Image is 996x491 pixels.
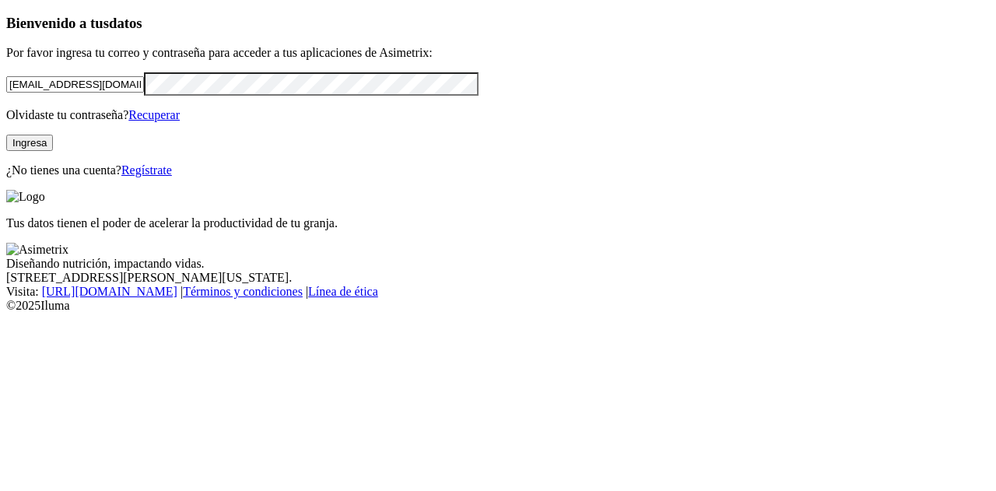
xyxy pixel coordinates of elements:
div: © 2025 Iluma [6,299,990,313]
a: Términos y condiciones [183,285,303,298]
a: Línea de ética [308,285,378,298]
div: [STREET_ADDRESS][PERSON_NAME][US_STATE]. [6,271,990,285]
p: Por favor ingresa tu correo y contraseña para acceder a tus aplicaciones de Asimetrix: [6,46,990,60]
p: Olvidaste tu contraseña? [6,108,990,122]
a: Regístrate [121,163,172,177]
a: Recuperar [128,108,180,121]
p: ¿No tienes una cuenta? [6,163,990,177]
button: Ingresa [6,135,53,151]
a: [URL][DOMAIN_NAME] [42,285,177,298]
img: Asimetrix [6,243,68,257]
div: Visita : | | [6,285,990,299]
p: Tus datos tienen el poder de acelerar la productividad de tu granja. [6,216,990,230]
input: Tu correo [6,76,144,93]
span: datos [109,15,142,31]
div: Diseñando nutrición, impactando vidas. [6,257,990,271]
h3: Bienvenido a tus [6,15,990,32]
img: Logo [6,190,45,204]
